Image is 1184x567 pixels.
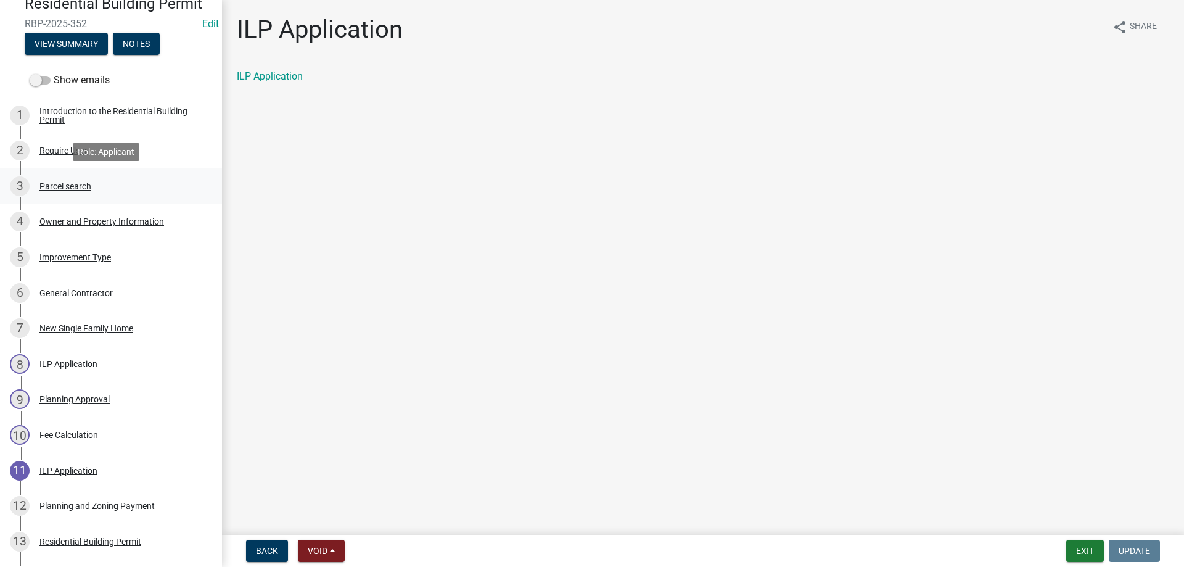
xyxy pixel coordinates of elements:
div: Require User [39,146,88,155]
span: RBP-2025-352 [25,18,197,30]
button: View Summary [25,33,108,55]
i: share [1112,20,1127,35]
div: Planning and Zoning Payment [39,502,155,510]
div: 2 [10,141,30,160]
wm-modal-confirm: Edit Application Number [202,18,219,30]
h1: ILP Application [237,15,403,44]
button: Exit [1066,540,1104,562]
label: Show emails [30,73,110,88]
div: 4 [10,212,30,231]
div: 7 [10,318,30,338]
div: 11 [10,461,30,481]
div: 13 [10,532,30,552]
button: Notes [113,33,160,55]
div: Parcel search [39,182,91,191]
div: Introduction to the Residential Building Permit [39,107,202,124]
div: 6 [10,283,30,303]
wm-modal-confirm: Notes [113,39,160,49]
div: ILP Application [39,360,97,368]
a: Edit [202,18,219,30]
wm-modal-confirm: Summary [25,39,108,49]
div: Improvement Type [39,253,111,262]
div: Owner and Property Information [39,217,164,226]
button: Void [298,540,345,562]
div: Planning Approval [39,395,110,404]
span: Update [1119,546,1150,556]
button: Update [1109,540,1160,562]
span: Void [308,546,327,556]
div: 12 [10,496,30,516]
button: shareShare [1103,15,1167,39]
span: Back [256,546,278,556]
div: 9 [10,389,30,409]
div: Residential Building Permit [39,537,141,546]
div: General Contractor [39,289,113,297]
div: 1 [10,106,30,125]
div: Role: Applicant [73,143,139,161]
div: Fee Calculation [39,431,98,439]
span: Share [1130,20,1157,35]
div: 3 [10,176,30,196]
div: 5 [10,247,30,267]
div: ILP Application [39,466,97,475]
div: New Single Family Home [39,324,133,333]
a: ILP Application [237,70,303,82]
button: Back [246,540,288,562]
div: 10 [10,425,30,445]
div: 8 [10,354,30,374]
